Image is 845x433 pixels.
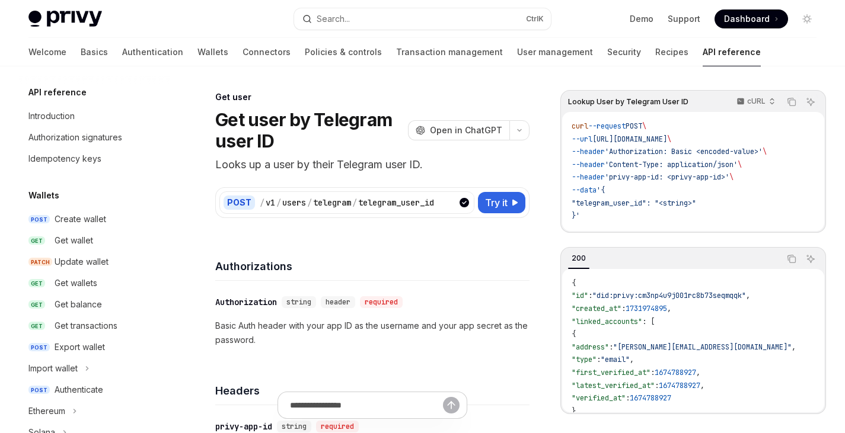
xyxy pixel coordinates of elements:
a: GETGet transactions [19,315,171,336]
span: header [326,297,350,307]
span: [URL][DOMAIN_NAME] [592,134,667,144]
span: \ [642,121,646,131]
a: PATCHUpdate wallet [19,251,171,272]
div: Create wallet [55,212,106,226]
p: Basic Auth header with your app ID as the username and your app secret as the password. [215,319,530,347]
span: --header [572,160,605,169]
span: GET [28,300,45,309]
button: Open in ChatGPT [408,120,509,140]
span: "type" [572,355,597,364]
span: --request [588,121,626,131]
button: Copy the contents from the code block [784,94,799,110]
span: --data [572,185,597,195]
span: "[PERSON_NAME][EMAIL_ADDRESS][DOMAIN_NAME]" [613,342,792,352]
span: --url [572,134,592,144]
span: \ [667,134,671,144]
span: , [667,304,671,313]
span: "verified_at" [572,393,626,403]
span: , [746,291,750,300]
button: Ask AI [803,94,818,110]
button: Toggle Import wallet section [19,358,171,379]
div: users [282,197,306,209]
button: Open search [294,8,550,30]
a: Welcome [28,38,66,66]
span: Ctrl K [526,14,544,24]
div: / [352,197,357,209]
span: "linked_accounts" [572,317,642,326]
span: 1674788927 [659,381,700,390]
span: --header [572,172,605,182]
input: Ask a question... [290,392,443,418]
a: Idempotency keys [19,148,171,169]
div: Search... [317,12,350,26]
div: Authenticate [55,383,103,397]
h5: Wallets [28,188,59,203]
span: , [696,368,700,377]
div: Idempotency keys [28,152,101,166]
div: Export wallet [55,340,105,354]
span: , [630,355,634,364]
div: Update wallet [55,255,109,269]
span: POST [28,386,50,394]
span: curl [572,121,588,131]
a: Authorization signatures [19,127,171,148]
button: cURL [730,92,780,112]
span: 1674788927 [630,393,671,403]
h1: Get user by Telegram user ID [215,109,403,152]
span: 1731974895 [626,304,667,313]
a: Policies & controls [305,38,382,66]
span: \ [729,172,734,182]
span: '{ [597,185,605,195]
span: GET [28,322,45,331]
div: Get user [215,91,530,103]
div: Authorization [215,296,277,308]
span: "first_verified_at" [572,368,651,377]
button: Send message [443,397,460,413]
span: : [651,368,655,377]
span: "address" [572,342,609,352]
h4: Authorizations [215,258,530,274]
span: GET [28,279,45,288]
a: POSTAuthenticate [19,379,171,400]
button: Toggle dark mode [798,9,817,28]
span: \ [763,147,767,156]
a: POSTCreate wallet [19,209,171,230]
h4: Headers [215,383,530,399]
span: POST [28,215,50,224]
a: Authentication [122,38,183,66]
a: Recipes [655,38,688,66]
span: "created_at" [572,304,621,313]
span: 'Content-Type: application/json' [605,160,738,169]
span: --header [572,147,605,156]
span: PATCH [28,258,52,267]
a: GETGet wallets [19,272,171,294]
div: 200 [568,251,589,265]
a: GETGet balance [19,294,171,315]
a: GETGet wallet [19,230,171,251]
a: Introduction [19,105,171,127]
a: Dashboard [715,9,788,28]
div: POST [224,195,255,210]
span: }, [572,406,580,416]
span: Dashboard [724,13,770,25]
a: Wallets [197,38,228,66]
div: Get wallets [55,276,97,290]
span: : [588,291,592,300]
a: POSTExport wallet [19,336,171,358]
div: Get balance [55,297,102,312]
span: }' [572,211,580,220]
div: v1 [266,197,275,209]
span: string [286,297,311,307]
button: Copy the contents from the code block [784,251,799,267]
span: , [792,342,796,352]
span: : [655,381,659,390]
p: Looks up a user by their Telegram user ID. [215,156,530,173]
img: light logo [28,11,102,27]
span: 1674788927 [655,368,696,377]
a: Transaction management [396,38,503,66]
div: Get wallet [55,233,93,248]
span: : [609,342,613,352]
div: / [276,197,281,209]
span: , [700,381,704,390]
span: "latest_verified_at" [572,381,655,390]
